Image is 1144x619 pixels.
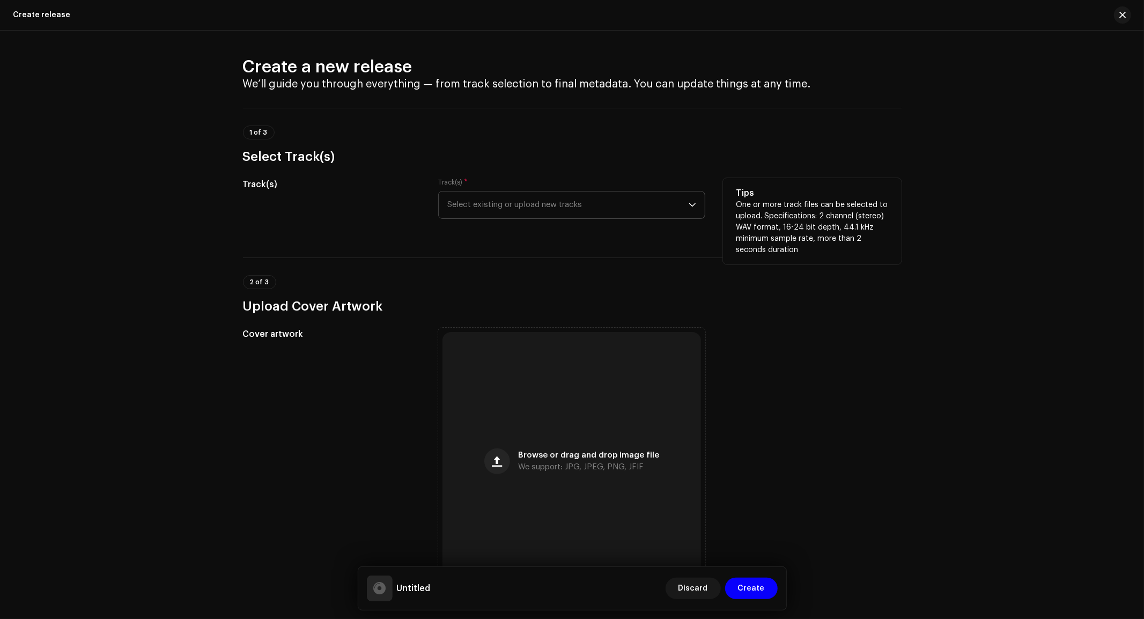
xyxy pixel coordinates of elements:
[243,56,902,78] h2: Create a new release
[397,582,431,595] h5: Untitled
[738,578,765,599] span: Create
[689,191,696,218] div: dropdown trigger
[678,578,708,599] span: Discard
[243,148,902,165] h3: Select Track(s)
[736,187,889,200] h5: Tips
[736,200,889,256] p: One or more track files can be selected to upload. Specifications: 2 channel (stereo) WAV format,...
[447,191,689,218] span: Select existing or upload new tracks
[250,129,268,136] span: 1 of 3
[243,78,902,91] h4: We’ll guide you through everything — from track selection to final metadata. You can update thing...
[519,452,660,459] span: Browse or drag and drop image file
[243,328,422,341] h5: Cover artwork
[666,578,721,599] button: Discard
[243,298,902,315] h3: Upload Cover Artwork
[438,178,468,187] label: Track(s)
[725,578,778,599] button: Create
[243,178,422,191] h5: Track(s)
[519,463,644,471] span: We support: JPG, JPEG, PNG, JFIF
[250,279,269,285] span: 2 of 3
